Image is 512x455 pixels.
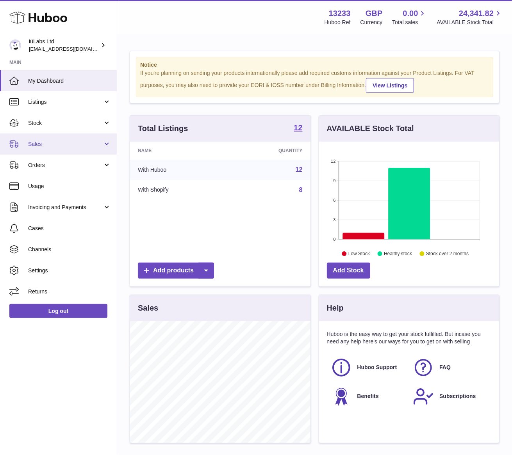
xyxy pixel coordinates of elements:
a: FAQ [413,357,487,378]
th: Name [130,142,227,160]
text: Stock over 2 months [426,251,469,256]
h3: Total Listings [138,123,188,134]
h3: Sales [138,303,158,313]
span: Benefits [357,393,379,400]
a: 8 [299,187,303,193]
h3: AVAILABLE Stock Total [327,123,414,134]
span: Stock [28,119,103,127]
text: 6 [333,198,335,203]
div: Huboo Ref [325,19,351,26]
span: Invoicing and Payments [28,204,103,211]
p: Huboo is the easy way to get your stock fulfilled. But incase you need any help here's our ways f... [327,331,492,345]
span: Sales [28,140,103,148]
text: Healthy stock [384,251,412,256]
span: 24,341.82 [459,8,494,19]
span: Channels [28,246,111,253]
span: Settings [28,267,111,274]
img: info@iulabs.co [9,39,21,51]
div: iüLabs Ltd [29,38,99,53]
text: 0 [333,237,335,242]
a: Subscriptions [413,386,487,407]
span: [EMAIL_ADDRESS][DOMAIN_NAME] [29,46,115,52]
a: 24,341.82 AVAILABLE Stock Total [437,8,503,26]
span: Orders [28,162,103,169]
td: With Huboo [130,160,227,180]
a: Log out [9,304,107,318]
th: Quantity [227,142,310,160]
strong: Notice [140,61,489,69]
text: Low Stock [348,251,370,256]
a: 12 [294,124,302,133]
text: 9 [333,178,335,183]
a: 0.00 Total sales [392,8,427,26]
text: 12 [331,159,335,164]
span: Returns [28,288,111,295]
a: Add Stock [327,263,370,279]
a: Benefits [331,386,405,407]
span: Total sales [392,19,427,26]
span: My Dashboard [28,77,111,85]
td: With Shopify [130,180,227,200]
span: Usage [28,183,111,190]
span: Listings [28,98,103,106]
strong: 13233 [329,8,351,19]
span: Huboo Support [357,364,397,371]
span: Cases [28,225,111,232]
text: 3 [333,217,335,222]
a: View Listings [366,78,414,93]
span: 0.00 [403,8,418,19]
a: 12 [296,166,303,173]
div: If you're planning on sending your products internationally please add required customs informati... [140,69,489,93]
a: Add products [138,263,214,279]
span: FAQ [439,364,451,371]
a: Huboo Support [331,357,405,378]
h3: Help [327,303,344,313]
strong: GBP [366,8,382,19]
span: AVAILABLE Stock Total [437,19,503,26]
div: Currency [360,19,383,26]
span: Subscriptions [439,393,476,400]
strong: 12 [294,124,302,132]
